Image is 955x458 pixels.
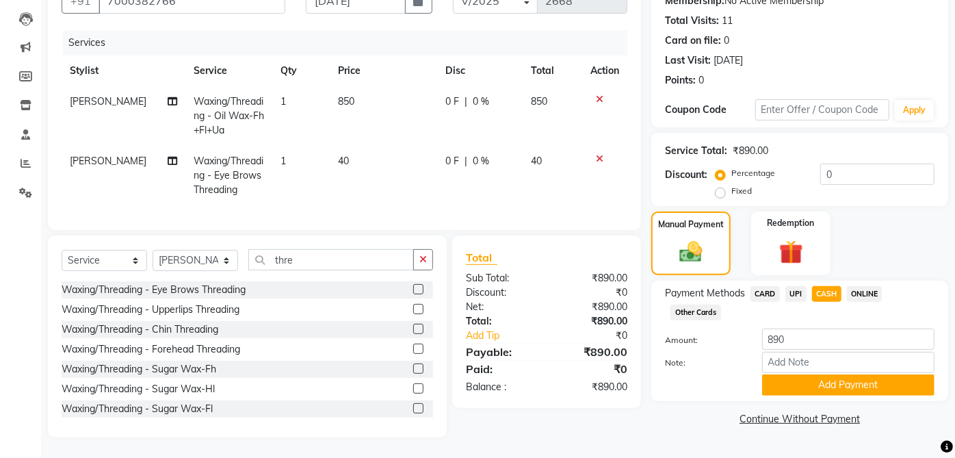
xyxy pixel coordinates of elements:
div: 11 [722,14,733,28]
span: [PERSON_NAME] [70,95,146,107]
div: Discount: [456,285,547,300]
img: _cash.svg [672,239,709,265]
span: Total [466,251,497,265]
div: ₹890.00 [547,314,638,329]
span: | [465,94,468,109]
div: ₹0 [562,329,638,343]
th: Qty [272,55,330,86]
span: 40 [338,155,349,167]
span: Waxing/Threading - Oil Wax-Fh+Fl+Ua [194,95,264,136]
div: [DATE] [714,53,743,68]
div: Waxing/Threading - Upperlips Threading [62,303,239,317]
th: Service [185,55,272,86]
img: _gift.svg [772,238,811,268]
input: Amount [762,329,934,350]
button: Add Payment [762,374,934,396]
div: ₹890.00 [547,344,638,360]
span: CASH [812,286,841,302]
label: Redemption [768,217,815,229]
div: Coupon Code [665,103,755,117]
div: Waxing/Threading - Sugar Wax-Hl [62,382,215,396]
div: Waxing/Threading - Sugar Wax-Fh [62,362,216,377]
div: Net: [456,300,547,314]
div: Service Total: [665,144,727,158]
input: Enter Offer / Coupon Code [755,99,890,120]
label: Note: [655,357,751,369]
span: ONLINE [847,286,882,302]
input: Search or Scan [248,249,414,270]
div: Card on file: [665,34,721,48]
span: 0 % [473,94,490,109]
div: Waxing/Threading - Eye Brows Threading [62,283,246,297]
div: Payable: [456,344,547,360]
label: Percentage [731,167,775,179]
span: 1 [280,95,286,107]
div: 0 [698,73,704,88]
th: Action [582,55,627,86]
span: 1 [280,155,286,167]
div: ₹0 [547,285,638,300]
a: Add Tip [456,329,562,343]
div: ₹890.00 [547,271,638,285]
span: UPI [785,286,807,302]
a: Continue Without Payment [654,412,945,427]
span: 0 % [473,154,490,168]
label: Amount: [655,334,751,346]
span: 850 [531,95,547,107]
div: Points: [665,73,696,88]
span: 0 F [446,94,460,109]
div: Total: [456,314,547,329]
div: ₹0 [547,361,638,377]
div: Waxing/Threading - Forehead Threading [62,342,240,357]
span: | [465,154,468,168]
div: ₹890.00 [733,144,768,158]
span: 40 [531,155,542,167]
span: [PERSON_NAME] [70,155,146,167]
div: Balance : [456,380,547,394]
th: Stylist [62,55,185,86]
div: ₹890.00 [547,380,638,394]
div: Waxing/Threading - Chin Threading [62,322,218,337]
button: Apply [895,100,934,120]
div: Sub Total: [456,271,547,285]
span: Waxing/Threading - Eye Brows Threading [194,155,263,196]
div: Total Visits: [665,14,719,28]
th: Disc [438,55,523,86]
span: 0 F [446,154,460,168]
div: 0 [724,34,729,48]
div: Discount: [665,168,707,182]
th: Total [523,55,582,86]
div: Waxing/Threading - Sugar Wax-Fl [62,402,213,416]
span: Payment Methods [665,286,745,301]
div: Last Visit: [665,53,711,68]
span: 850 [338,95,354,107]
span: CARD [750,286,780,302]
th: Price [330,55,437,86]
input: Add Note [762,352,934,373]
span: Other Cards [670,305,721,320]
label: Manual Payment [658,218,724,231]
div: Paid: [456,361,547,377]
label: Fixed [731,185,752,197]
div: ₹890.00 [547,300,638,314]
div: Services [63,30,638,55]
